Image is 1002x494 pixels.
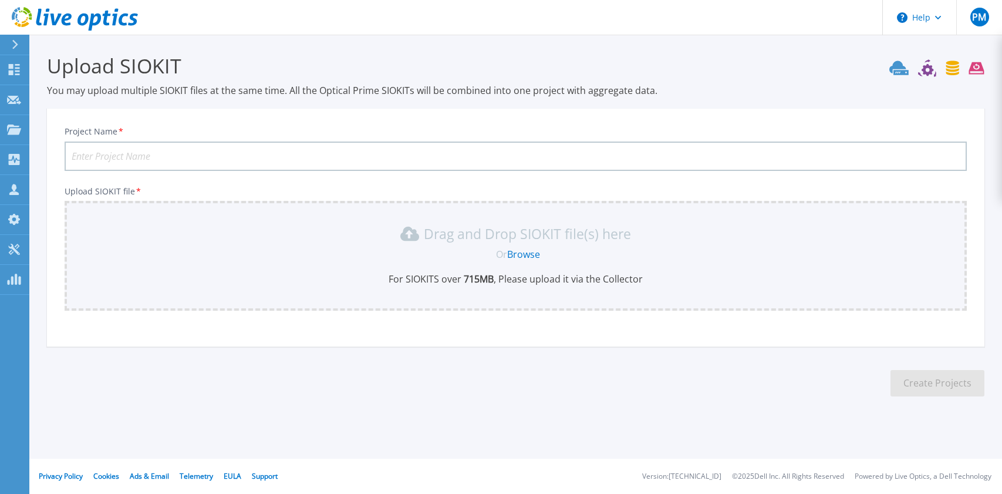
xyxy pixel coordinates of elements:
[72,224,960,285] div: Drag and Drop SIOKIT file(s) here OrBrowseFor SIOKITS over 715MB, Please upload it via the Collector
[47,84,984,97] p: You may upload multiple SIOKIT files at the same time. All the Optical Prime SIOKITs will be comb...
[65,127,124,136] label: Project Name
[180,471,213,481] a: Telemetry
[93,471,119,481] a: Cookies
[890,370,984,396] button: Create Projects
[496,248,507,261] span: Or
[855,473,991,480] li: Powered by Live Optics, a Dell Technology
[65,142,967,171] input: Enter Project Name
[642,473,721,480] li: Version: [TECHNICAL_ID]
[47,52,984,79] h3: Upload SIOKIT
[732,473,844,480] li: © 2025 Dell Inc. All Rights Reserved
[130,471,169,481] a: Ads & Email
[65,187,967,196] p: Upload SIOKIT file
[424,228,631,240] p: Drag and Drop SIOKIT file(s) here
[972,12,986,22] span: PM
[39,471,83,481] a: Privacy Policy
[224,471,241,481] a: EULA
[461,273,494,285] b: 715 MB
[252,471,278,481] a: Support
[72,273,960,285] p: For SIOKITS over , Please upload it via the Collector
[507,248,540,261] a: Browse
